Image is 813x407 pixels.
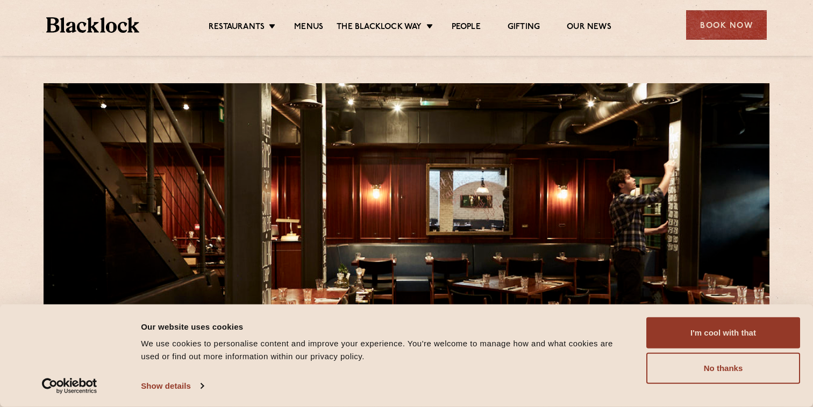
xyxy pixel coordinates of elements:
[452,22,481,34] a: People
[23,378,117,394] a: Usercentrics Cookiebot - opens in a new window
[209,22,265,34] a: Restaurants
[567,22,611,34] a: Our News
[646,353,800,384] button: No thanks
[141,337,622,363] div: We use cookies to personalise content and improve your experience. You're welcome to manage how a...
[141,320,622,333] div: Our website uses cookies
[294,22,323,34] a: Menus
[337,22,422,34] a: The Blacklock Way
[686,10,767,40] div: Book Now
[46,17,139,33] img: BL_Textured_Logo-footer-cropped.svg
[508,22,540,34] a: Gifting
[646,317,800,348] button: I'm cool with that
[141,378,203,394] a: Show details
